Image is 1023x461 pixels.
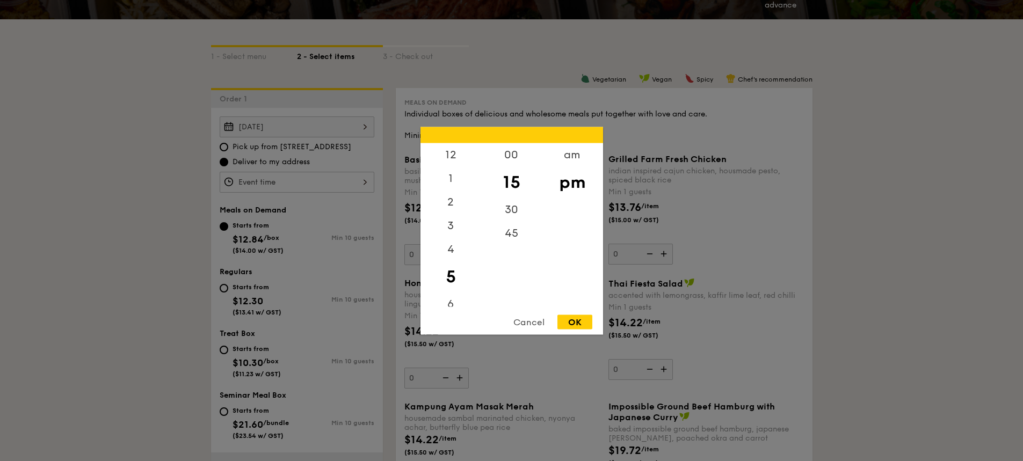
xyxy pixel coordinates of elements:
[420,214,481,237] div: 3
[420,166,481,190] div: 1
[542,166,603,197] div: pm
[481,221,542,245] div: 45
[420,292,481,316] div: 6
[503,314,555,329] div: Cancel
[420,261,481,292] div: 5
[481,197,542,221] div: 30
[557,314,592,329] div: OK
[420,190,481,214] div: 2
[481,143,542,166] div: 00
[420,237,481,261] div: 4
[542,143,603,166] div: am
[420,143,481,166] div: 12
[481,166,542,197] div: 15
